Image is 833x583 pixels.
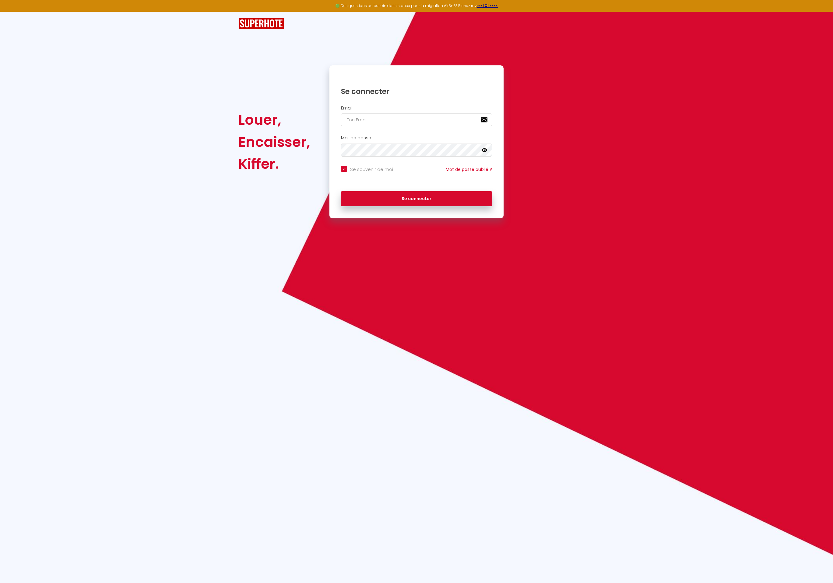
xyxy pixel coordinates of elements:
[238,131,310,153] div: Encaisser,
[341,135,492,141] h2: Mot de passe
[341,106,492,111] h2: Email
[341,87,492,96] h1: Se connecter
[238,153,310,175] div: Kiffer.
[446,166,492,172] a: Mot de passe oublié ?
[477,3,498,8] a: >>> ICI <<<<
[238,109,310,131] div: Louer,
[341,191,492,206] button: Se connecter
[341,113,492,126] input: Ton Email
[238,18,284,29] img: SuperHote logo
